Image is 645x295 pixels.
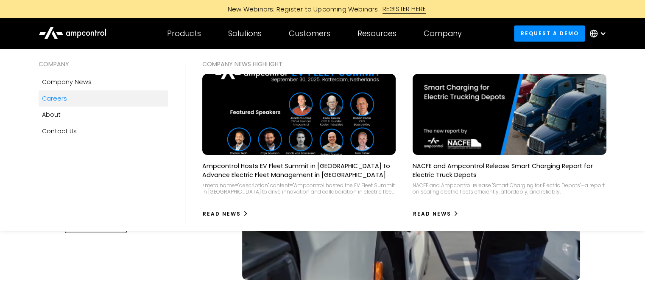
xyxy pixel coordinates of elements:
a: New Webinars: Register to Upcoming WebinarsREGISTER HERE [132,4,514,14]
div: COMPANY NEWS Highlight [202,59,606,69]
div: Products [167,29,201,38]
div: Company [424,29,462,38]
div: <meta name="description" content="Ampcontrol hosted the EV Fleet Summit in [GEOGRAPHIC_DATA] to d... [202,182,396,195]
a: Read News [202,207,249,221]
div: Customers [289,29,330,38]
div: Resources [357,29,396,38]
p: NACFE and Ampcontrol Release Smart Charging Report for Electric Truck Depots [413,162,606,179]
div: New Webinars: Register to Upcoming Webinars [219,5,383,14]
div: COMPANY [39,59,168,69]
a: About [39,107,168,123]
div: Careers [42,94,67,103]
a: Careers [39,90,168,107]
div: About [42,110,61,119]
div: Read News [413,210,451,218]
a: Request a demo [514,25,585,41]
div: Contact Us [42,126,77,136]
div: Solutions [228,29,262,38]
a: Company news [39,74,168,90]
div: NACFE and Ampcontrol release 'Smart Charging for Electric Depots'—a report on scaling electric fl... [413,182,606,195]
div: Read News [203,210,241,218]
a: Contact Us [39,123,168,139]
a: Read News [413,207,459,221]
div: REGISTER HERE [383,4,426,14]
p: Ampcontrol Hosts EV Fleet Summit in [GEOGRAPHIC_DATA] to Advance Electric Fleet Management in [GE... [202,162,396,179]
div: Company news [42,77,92,87]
